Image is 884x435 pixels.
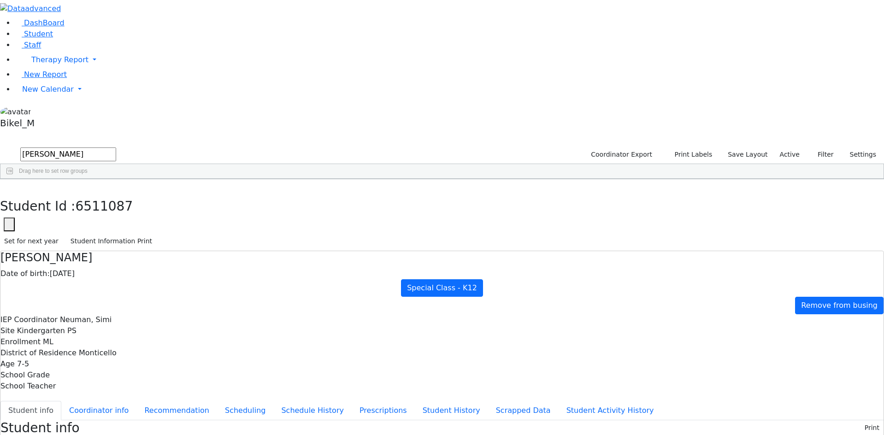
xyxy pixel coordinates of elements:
[15,80,884,99] a: New Calendar
[136,401,217,420] button: Recommendation
[24,18,65,27] span: DashBoard
[0,251,884,265] h4: [PERSON_NAME]
[17,326,77,335] span: Kindergarten PS
[15,41,41,49] a: Staff
[76,199,133,214] span: 6511087
[801,301,878,310] span: Remove from busing
[0,401,61,420] button: Student info
[401,279,483,297] a: Special Class - K12
[860,421,884,435] button: Print
[838,147,880,162] button: Settings
[15,29,53,38] a: Student
[776,147,804,162] label: Active
[273,401,352,420] button: Schedule History
[24,41,41,49] span: Staff
[15,51,884,69] a: Therapy Report
[20,147,116,161] input: Search
[66,234,156,248] button: Student Information Print
[0,359,15,370] label: Age
[585,147,656,162] button: Coordinator Export
[15,70,67,79] a: New Report
[0,347,77,359] label: District of Residence
[217,401,273,420] button: Scheduling
[0,314,58,325] label: IEP Coordinator
[17,359,29,368] span: 7-5
[0,268,50,279] label: Date of birth:
[806,147,838,162] button: Filter
[79,348,117,357] span: Monticello
[15,18,65,27] a: DashBoard
[61,401,136,420] button: Coordinator info
[664,147,716,162] button: Print Labels
[22,85,74,94] span: New Calendar
[60,315,112,324] span: Neuman, Simi
[19,168,88,174] span: Drag here to set row groups
[0,325,15,336] label: Site
[24,29,53,38] span: Student
[0,336,41,347] label: Enrollment
[415,401,488,420] button: Student History
[559,401,662,420] button: Student Activity History
[31,55,88,64] span: Therapy Report
[43,337,53,346] span: ML
[352,401,415,420] button: Prescriptions
[24,70,67,79] span: New Report
[0,381,56,392] label: School Teacher
[0,268,884,279] div: [DATE]
[795,297,884,314] a: Remove from busing
[0,370,50,381] label: School Grade
[724,147,772,162] button: Save Layout
[488,401,559,420] button: Scrapped Data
